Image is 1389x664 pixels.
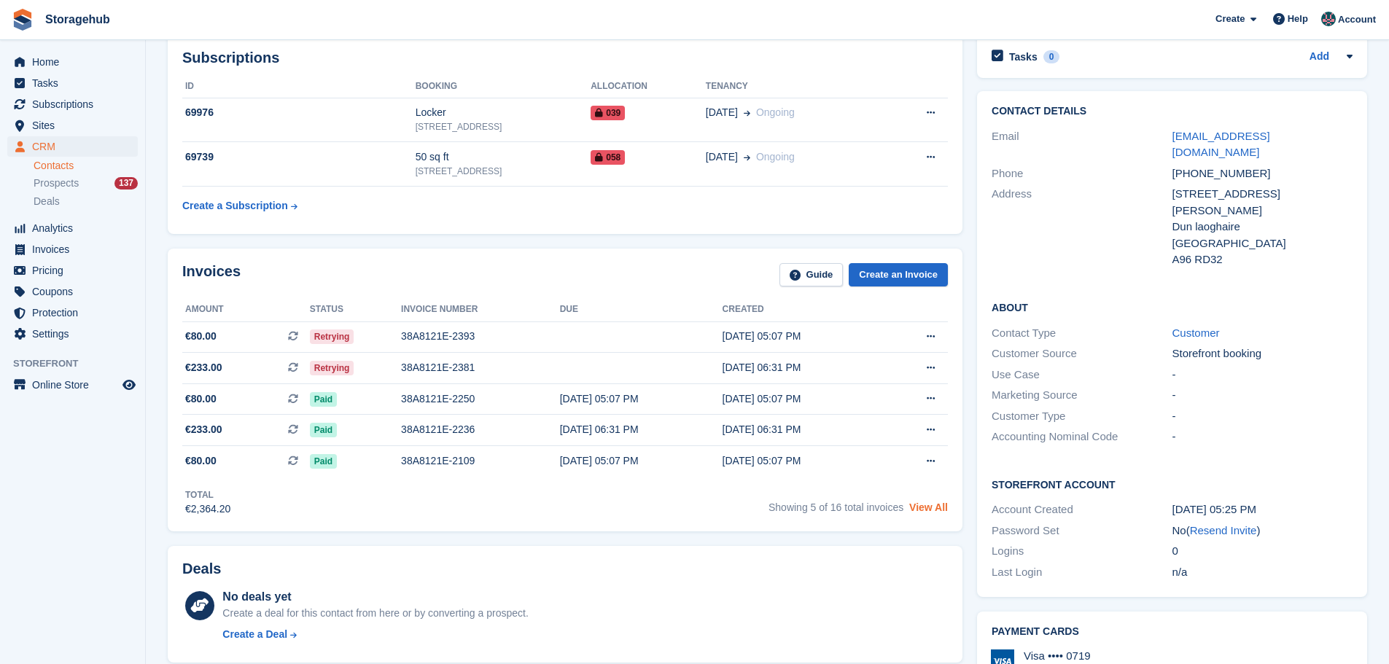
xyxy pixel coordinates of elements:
[34,194,138,209] a: Deals
[1172,564,1353,581] div: n/a
[34,176,138,191] a: Prospects 137
[401,298,560,321] th: Invoice number
[779,263,844,287] a: Guide
[992,501,1172,518] div: Account Created
[185,329,217,344] span: €80.00
[7,94,138,114] a: menu
[185,501,230,517] div: €2,364.20
[1172,367,1353,383] div: -
[992,564,1172,581] div: Last Login
[222,627,287,642] div: Create a Deal
[756,151,795,163] span: Ongoing
[401,360,560,375] div: 38A8121E-2381
[992,543,1172,560] div: Logins
[1172,251,1353,268] div: A96 RD32
[1172,501,1353,518] div: [DATE] 05:25 PM
[591,106,625,120] span: 039
[12,9,34,31] img: stora-icon-8386f47178a22dfd0bd8f6a31ec36ba5ce8667c1dd55bd0f319d3a0aa187defe.svg
[591,75,706,98] th: Allocation
[7,115,138,136] a: menu
[32,324,120,344] span: Settings
[32,302,120,323] span: Protection
[1310,49,1329,66] a: Add
[310,392,337,407] span: Paid
[34,195,60,208] span: Deals
[992,408,1172,425] div: Customer Type
[416,149,591,165] div: 50 sq ft
[1215,12,1245,26] span: Create
[310,454,337,469] span: Paid
[849,263,948,287] a: Create an Invoice
[7,302,138,323] a: menu
[13,356,145,371] span: Storefront
[310,361,354,375] span: Retrying
[560,391,723,407] div: [DATE] 05:07 PM
[1172,186,1353,219] div: [STREET_ADDRESS][PERSON_NAME]
[992,345,1172,362] div: Customer Source
[1321,12,1336,26] img: Anirudh Muralidharan
[1338,12,1376,27] span: Account
[992,626,1353,638] h2: Payment cards
[992,367,1172,383] div: Use Case
[723,422,885,437] div: [DATE] 06:31 PM
[7,218,138,238] a: menu
[560,422,723,437] div: [DATE] 06:31 PM
[992,325,1172,342] div: Contact Type
[7,52,138,72] a: menu
[560,298,723,321] th: Due
[310,329,354,344] span: Retrying
[723,391,885,407] div: [DATE] 05:07 PM
[769,501,903,513] span: Showing 5 of 16 total invoices
[416,105,591,120] div: Locker
[182,561,221,577] h2: Deals
[416,165,591,178] div: [STREET_ADDRESS]
[1172,235,1353,252] div: [GEOGRAPHIC_DATA]
[32,136,120,157] span: CRM
[1172,345,1353,362] div: Storefront booking
[34,159,138,173] a: Contacts
[185,391,217,407] span: €80.00
[1190,524,1257,536] a: Resend Invite
[1172,387,1353,404] div: -
[34,176,79,190] span: Prospects
[39,7,116,31] a: Storagehub
[1172,429,1353,445] div: -
[222,606,528,621] div: Create a deal for this contact from here or by converting a prospect.
[1172,165,1353,182] div: [PHONE_NUMBER]
[992,429,1172,445] div: Accounting Nominal Code
[723,329,885,344] div: [DATE] 05:07 PM
[114,177,138,190] div: 137
[706,75,886,98] th: Tenancy
[32,260,120,281] span: Pricing
[182,75,416,98] th: ID
[992,387,1172,404] div: Marketing Source
[1172,408,1353,425] div: -
[7,73,138,93] a: menu
[1009,50,1038,63] h2: Tasks
[182,192,297,219] a: Create a Subscription
[182,50,948,66] h2: Subscriptions
[1024,649,1097,663] div: Visa •••• 0719
[1172,327,1220,339] a: Customer
[182,198,288,214] div: Create a Subscription
[7,136,138,157] a: menu
[222,627,528,642] a: Create a Deal
[723,298,885,321] th: Created
[32,115,120,136] span: Sites
[32,281,120,302] span: Coupons
[723,360,885,375] div: [DATE] 06:31 PM
[32,239,120,259] span: Invoices
[992,165,1172,182] div: Phone
[1172,130,1270,159] a: [EMAIL_ADDRESS][DOMAIN_NAME]
[416,120,591,133] div: [STREET_ADDRESS]
[1172,523,1353,539] div: No
[182,149,416,165] div: 69739
[185,488,230,501] div: Total
[723,453,885,469] div: [DATE] 05:07 PM
[222,588,528,606] div: No deals yet
[401,453,560,469] div: 38A8121E-2109
[401,422,560,437] div: 38A8121E-2236
[401,329,560,344] div: 38A8121E-2393
[7,281,138,302] a: menu
[182,298,310,321] th: Amount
